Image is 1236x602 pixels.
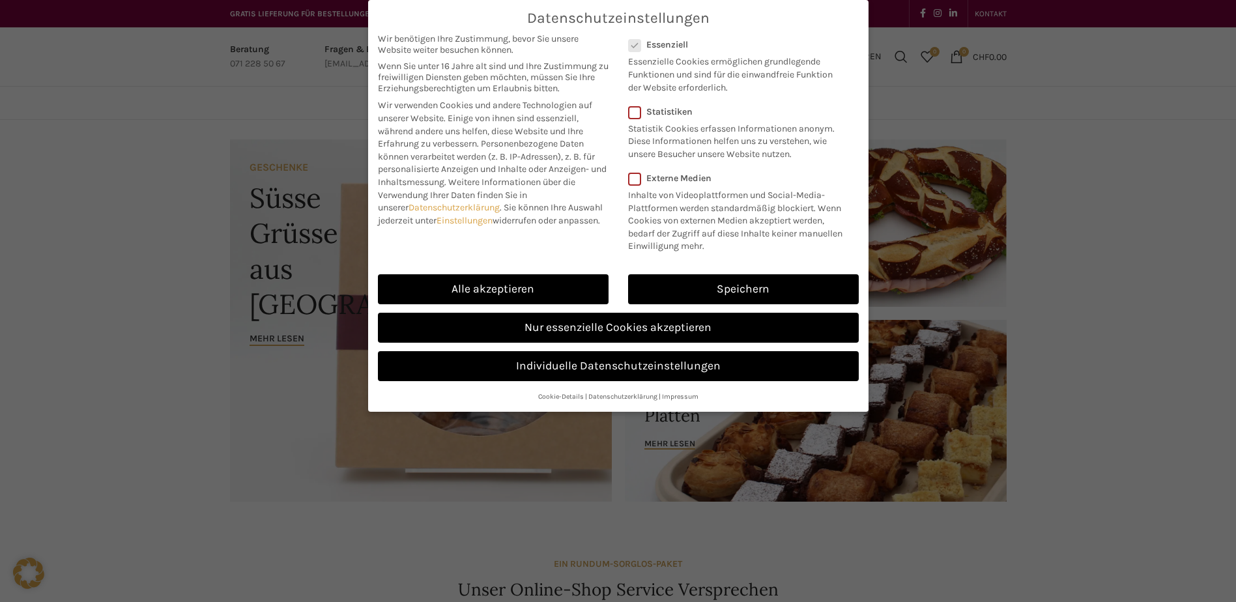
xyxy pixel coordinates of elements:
span: Wir benötigen Ihre Zustimmung, bevor Sie unsere Website weiter besuchen können. [378,33,609,55]
label: Externe Medien [628,173,850,184]
a: Alle akzeptieren [378,274,609,304]
p: Essenzielle Cookies ermöglichen grundlegende Funktionen und sind für die einwandfreie Funktion de... [628,50,842,94]
span: Datenschutzeinstellungen [527,10,710,27]
label: Statistiken [628,106,842,117]
a: Datenschutzerklärung [588,392,657,401]
a: Individuelle Datenschutzeinstellungen [378,351,859,381]
a: Impressum [662,392,698,401]
span: Personenbezogene Daten können verarbeitet werden (z. B. IP-Adressen), z. B. für personalisierte A... [378,138,607,188]
span: Weitere Informationen über die Verwendung Ihrer Daten finden Sie in unserer . [378,177,575,213]
span: Wir verwenden Cookies und andere Technologien auf unserer Website. Einige von ihnen sind essenzie... [378,100,592,149]
label: Essenziell [628,39,842,50]
a: Nur essenzielle Cookies akzeptieren [378,313,859,343]
a: Einstellungen [437,215,493,226]
p: Statistik Cookies erfassen Informationen anonym. Diese Informationen helfen uns zu verstehen, wie... [628,117,842,161]
a: Datenschutzerklärung [409,202,500,213]
a: Cookie-Details [538,392,584,401]
span: Sie können Ihre Auswahl jederzeit unter widerrufen oder anpassen. [378,202,603,226]
span: Wenn Sie unter 16 Jahre alt sind und Ihre Zustimmung zu freiwilligen Diensten geben möchten, müss... [378,61,609,94]
a: Speichern [628,274,859,304]
p: Inhalte von Videoplattformen und Social-Media-Plattformen werden standardmäßig blockiert. Wenn Co... [628,184,850,253]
